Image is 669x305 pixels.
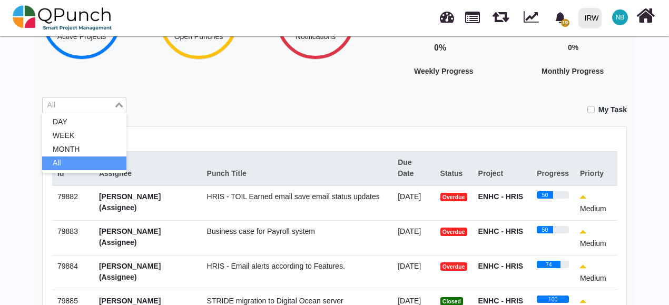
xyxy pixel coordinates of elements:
span: 13 [62,137,78,147]
strong: ENHC - HRIS [478,297,524,305]
a: bell fill19 [548,1,574,34]
svg: bell fill [555,12,566,23]
span: Overdue [440,193,467,201]
div: Priorty [580,168,612,179]
td: Medium [574,185,617,221]
span: [PERSON_NAME](Assignee) [99,262,161,281]
div: 100 [537,296,569,303]
h5: All [52,136,617,147]
span: 19 [561,19,569,27]
td: Medium [574,220,617,255]
div: 50 [537,191,553,199]
label: My Task [598,104,627,115]
div: Progress [537,168,569,179]
text: Weekly Progress [414,67,474,75]
i: Home [636,6,655,26]
span: Overdue [440,228,467,236]
td: [DATE] [392,185,435,221]
span: Releases [493,5,509,23]
span: 79884 [57,262,78,270]
div: Due Date [398,157,429,179]
div: Dynamic Report [518,1,548,35]
strong: ENHC - HRIS [478,227,524,235]
span: Nabiha Batool [612,9,628,25]
span: Overdue [440,262,467,271]
div: Notification [551,8,569,27]
text: 0% [434,43,446,52]
div: Status [440,168,467,179]
div: Project [478,168,526,179]
div: 50 [537,226,553,233]
td: [DATE] [392,255,435,290]
div: IRW [585,9,599,27]
span: Dashboard [440,6,454,22]
span: Open Punches [174,32,223,41]
td: Medium [574,255,617,290]
strong: ENHC - HRIS [478,262,524,270]
input: Search for option [44,100,113,111]
span: NB [616,14,625,21]
text: 0% [568,43,579,52]
div: Assignee [99,168,196,179]
span: HRIS - TOIL Earned email save email status updates [207,192,380,201]
text: Monthly Progress [542,67,604,75]
a: IRW [574,1,606,35]
a: NB [606,1,634,34]
span: 79883 [57,227,78,235]
span: Notifications [296,32,336,41]
div: Punch Title [207,168,387,179]
span: Business case for Payroll system [207,227,315,235]
span: Active Projects [57,32,106,41]
strong: ENHC - HRIS [478,192,524,201]
span: HRIS - Email alerts according to Features. [207,262,345,270]
span: Projects [465,7,480,23]
div: Punch Id [57,157,88,179]
span: 79885 [57,297,78,305]
span: [PERSON_NAME](Assignee) [99,192,161,212]
div: 74 [537,261,560,268]
td: [DATE] [392,220,435,255]
img: qpunch-sp.fa6292f.png [13,2,112,34]
div: Search for option [42,97,126,114]
span: 79882 [57,192,78,201]
span: [PERSON_NAME](Assignee) [99,227,161,247]
span: STRIDE migration to Digital Ocean server [207,297,343,305]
